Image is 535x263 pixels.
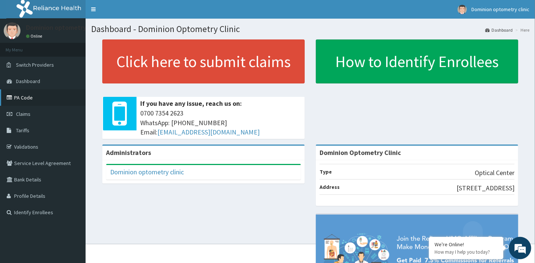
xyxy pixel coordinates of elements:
div: We're Online! [435,241,498,248]
span: Tariffs [16,127,29,134]
b: Address [320,184,340,190]
img: User Image [4,22,20,39]
b: Type [320,168,332,175]
h1: Dashboard - Dominion Optometry Clinic [91,24,529,34]
strong: Dominion Optometry Clinic [320,148,401,157]
li: Here [513,27,529,33]
a: [EMAIL_ADDRESS][DOMAIN_NAME] [157,128,260,136]
span: Dashboard [16,78,40,85]
a: Online [26,34,44,39]
b: Administrators [106,148,151,157]
a: Dashboard [485,27,513,33]
p: Optical Center [475,168,515,178]
span: Claims [16,111,31,117]
p: [STREET_ADDRESS] [456,183,515,193]
span: 0700 7354 2623 WhatsApp: [PHONE_NUMBER] Email: [140,108,301,137]
span: Dominion optometry clinic [471,6,529,13]
p: Dominion optometry clinic [26,24,103,31]
a: How to Identify Enrollees [316,39,518,83]
p: How may I help you today? [435,249,498,255]
a: Click here to submit claims [102,39,305,83]
img: User Image [458,5,467,14]
span: Switch Providers [16,61,54,68]
b: If you have any issue, reach us on: [140,99,242,108]
a: Dominion optometry clinic [110,168,184,176]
